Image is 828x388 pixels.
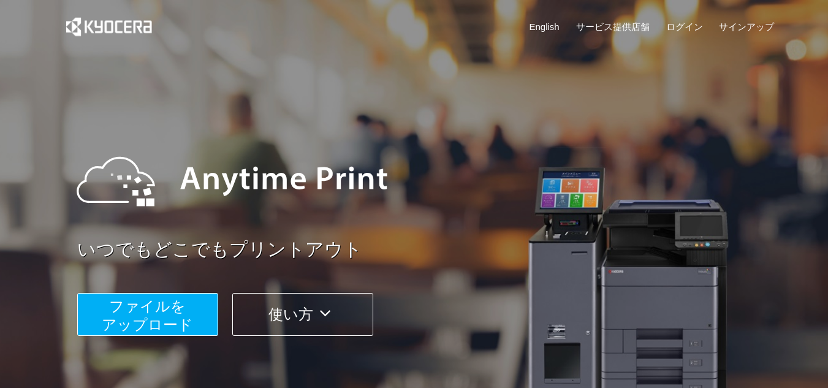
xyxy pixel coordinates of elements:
[102,298,193,333] span: ファイルを ​​アップロード
[77,237,782,263] a: いつでもどこでもプリントアウト
[576,20,650,33] a: サービス提供店舗
[719,20,774,33] a: サインアップ
[77,293,218,336] button: ファイルを​​アップロード
[666,20,703,33] a: ログイン
[232,293,373,336] button: 使い方
[530,20,560,33] a: English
